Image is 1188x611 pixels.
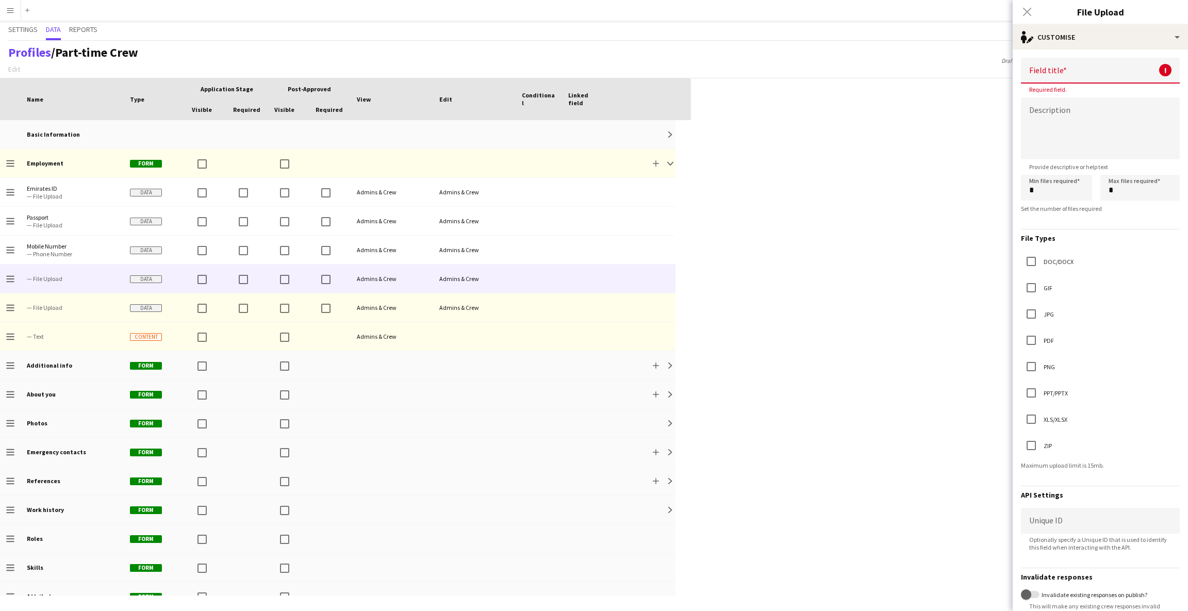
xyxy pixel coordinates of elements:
[130,593,162,601] span: Form
[130,362,162,370] span: Form
[433,178,516,206] div: Admins & Crew
[130,246,162,254] span: Data
[130,333,162,341] span: Content
[27,130,80,138] b: Basic Information
[27,506,64,514] b: Work history
[1021,536,1180,551] span: Optionally specify a Unique ID that is used to identify this field when interacting with the API.
[27,95,43,103] span: Name
[1021,205,1180,212] div: Set the number of files required
[568,91,602,107] span: Linked field
[1042,337,1054,344] label: PDF
[192,106,212,113] span: Visible
[288,85,331,93] span: Post-Approved
[130,275,162,283] span: Data
[1042,389,1068,397] label: PPT/PPTX
[351,178,433,206] div: Admins & Crew
[1021,461,1180,469] div: Maximum upload limit is 15mb.
[130,304,162,312] span: Data
[130,535,162,543] span: Form
[1042,284,1052,292] label: GIF
[27,333,118,340] span: — Text
[439,95,452,103] span: Edit
[130,160,162,168] span: Form
[46,26,61,33] span: Data
[27,242,118,250] span: Mobile Number
[1021,86,1075,93] span: Required field.
[1013,25,1188,49] div: Customise
[130,95,144,103] span: Type
[27,185,118,192] span: Emirates ID
[1021,490,1180,500] h3: API Settings
[274,106,294,113] span: Visible
[351,236,433,264] div: Admins & Crew
[351,293,433,322] div: Admins & Crew
[130,506,162,514] span: Form
[996,57,1080,64] span: Draft saved at [DATE] 9:03pm
[130,391,162,399] span: Form
[130,449,162,456] span: Form
[1042,258,1074,266] label: DOC/DOCX
[27,390,56,398] b: About you
[27,213,118,221] span: Passport
[316,106,343,113] span: Required
[130,189,162,196] span: Data
[130,477,162,485] span: Form
[1042,442,1052,450] label: ZIP
[27,304,118,311] span: — File Upload
[1039,591,1147,599] label: Invalidate existing responses on publish?
[27,592,58,600] b: Attributes
[1013,5,1188,19] h3: File Upload
[130,218,162,225] span: Data
[522,91,556,107] span: Conditional
[1021,163,1116,171] span: Provide descriptive or help text
[130,564,162,572] span: Form
[27,448,86,456] b: Emergency contacts
[27,250,118,258] span: — Phone Number
[1042,416,1067,423] label: XLS/XLSX
[351,207,433,235] div: Admins & Crew
[27,361,72,369] b: Additional info
[1042,310,1054,318] label: JPG
[27,419,47,427] b: Photos
[27,221,118,229] span: — File Upload
[433,236,516,264] div: Admins & Crew
[357,95,371,103] span: View
[351,322,433,351] div: Admins & Crew
[1021,234,1180,243] h3: File Types
[233,106,260,113] span: Required
[8,26,38,33] span: Settings
[433,293,516,322] div: Admins & Crew
[201,85,253,93] span: Application stage
[27,159,63,167] b: Employment
[27,477,60,485] b: References
[130,420,162,427] span: Form
[1021,572,1180,582] h3: Invalidate responses
[27,564,43,571] b: Skills
[8,44,51,60] a: Profiles
[351,265,433,293] div: Admins & Crew
[433,265,516,293] div: Admins & Crew
[27,275,118,283] span: — File Upload
[1042,363,1055,371] label: PNG
[433,207,516,235] div: Admins & Crew
[27,535,43,542] b: Roles
[27,192,118,200] span: — File Upload
[8,45,138,60] h1: /
[69,26,97,33] span: Reports
[55,44,138,60] span: Part-time Crew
